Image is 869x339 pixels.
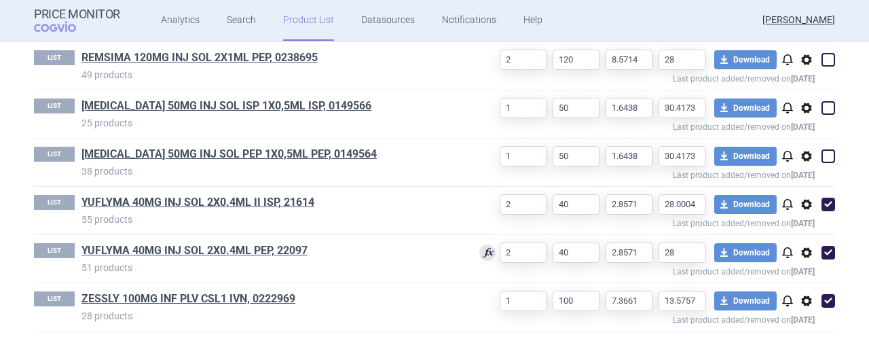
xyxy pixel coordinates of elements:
a: ZESSLY 100MG INF PLV CSL1 IVN, 0222969 [81,291,295,306]
p: Last product added/removed on [458,119,815,132]
button: Download [714,50,777,69]
h1: ZESSLY 100MG INF PLV CSL1 IVN, 0222969 [81,291,458,309]
a: YUFLYMA 40MG INJ SOL 2X0.4ML PEP, 22097 [81,243,308,258]
p: Last product added/removed on [458,312,815,325]
a: REMSIMA 120MG INJ SOL 2X1ML PEP, 0238695 [81,50,318,65]
strong: [DATE] [791,74,815,84]
a: [MEDICAL_DATA] 50MG INJ SOL ISP 1X0,5ML ISP, 0149566 [81,99,371,113]
p: LIST [34,99,75,113]
button: Download [714,147,777,166]
strong: [DATE] [791,122,815,132]
button: Download [714,291,777,310]
a: YUFLYMA 40MG INJ SOL 2X0.4ML II ISP, 21614 [81,195,314,210]
p: Last product added/removed on [458,71,815,84]
p: 51 products [81,261,458,274]
p: Last product added/removed on [458,215,815,228]
span: COGVIO [34,21,95,32]
h1: SIMPONI 50MG INJ SOL PEP 1X0,5ML PEP, 0149564 [81,147,458,164]
h1: REMSIMA 120MG INJ SOL 2X1ML PEP, 0238695 [81,50,458,68]
p: 28 products [81,309,458,323]
button: Download [714,99,777,118]
strong: [DATE] [791,171,815,180]
h1: YUFLYMA 40MG INJ SOL 2X0.4ML PEP, 22097 [81,243,458,261]
strong: [DATE] [791,267,815,276]
strong: [DATE] [791,315,815,325]
p: LIST [34,147,75,162]
button: Download [714,195,777,214]
a: Price MonitorCOGVIO [34,7,120,33]
strong: Price Monitor [34,7,120,21]
p: 55 products [81,213,458,226]
p: LIST [34,50,75,65]
a: [MEDICAL_DATA] 50MG INJ SOL PEP 1X0,5ML PEP, 0149564 [81,147,377,162]
p: LIST [34,243,75,258]
p: 25 products [81,116,458,130]
p: LIST [34,195,75,210]
p: 49 products [81,68,458,82]
button: Download [714,243,777,262]
h1: SIMPONI 50MG INJ SOL ISP 1X0,5ML ISP, 0149566 [81,99,458,116]
h1: YUFLYMA 40MG INJ SOL 2X0.4ML II ISP, 21614 [81,195,458,213]
p: LIST [34,291,75,306]
strong: [DATE] [791,219,815,228]
p: Last product added/removed on [458,167,815,180]
p: 38 products [81,164,458,178]
p: Last product added/removed on [458,264,815,276]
